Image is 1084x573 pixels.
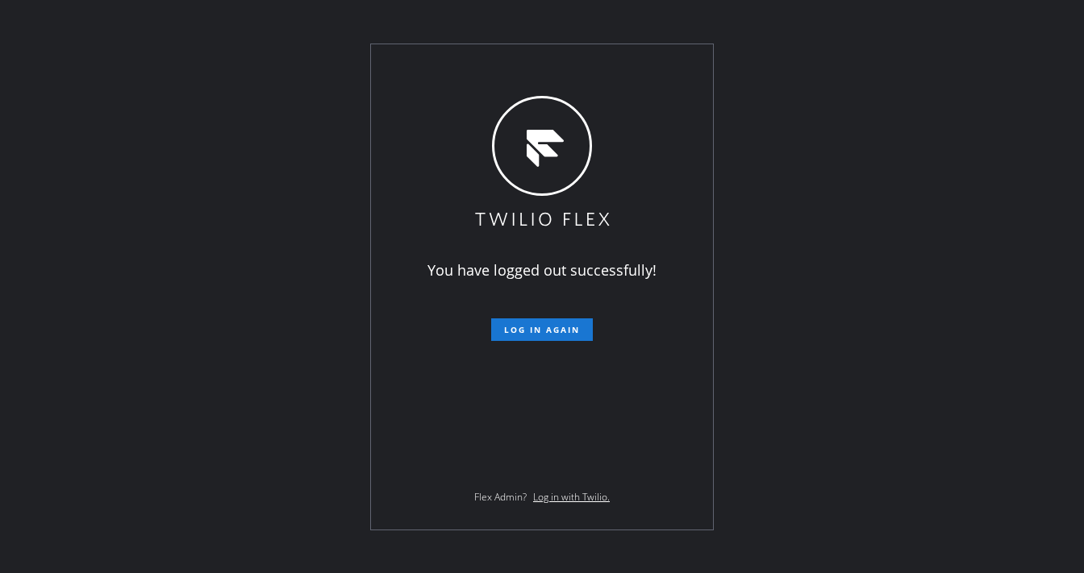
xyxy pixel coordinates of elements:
[427,260,657,280] span: You have logged out successfully!
[504,324,580,335] span: Log in again
[491,318,593,341] button: Log in again
[533,490,610,504] a: Log in with Twilio.
[474,490,527,504] span: Flex Admin?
